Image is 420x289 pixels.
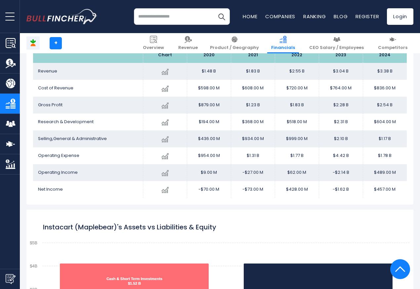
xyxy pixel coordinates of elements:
a: Blog [334,13,348,20]
td: $489.00 M [363,164,407,181]
span: Revenue [178,45,198,51]
th: 2024 [363,47,407,63]
span: CEO Salary / Employees [309,45,364,51]
td: $2.55 B [275,63,319,80]
td: $428.00 M [275,181,319,198]
a: + [50,37,62,49]
a: Companies [265,13,295,20]
span: Overview [143,45,164,51]
td: $1.77 B [275,147,319,164]
td: $1.31 B [231,147,275,164]
td: -$70.00 M [187,181,231,198]
td: $1.83 B [275,97,319,114]
td: $518.00 M [275,114,319,130]
a: Revenue [174,33,202,53]
td: $62.00 M [275,164,319,181]
td: -$27.00 M [231,164,275,181]
td: $720.00 M [275,80,319,97]
a: Home [243,13,257,20]
span: Selling,General & Administrative [38,135,107,142]
a: Product / Geography [206,33,263,53]
td: $1.23 B [231,97,275,114]
img: bullfincher logo [26,9,98,24]
span: Cost of Revenue [38,85,73,91]
tspan: Instacart (Maplebear)'s Assets vs Liabilities & Equity [43,222,216,232]
text: Cash & Short Term Investments $1.52 B [106,277,162,285]
td: $1.78 B [363,147,407,164]
td: $2.28 B [319,97,363,114]
td: $1.48 B [187,63,231,80]
th: 2023 [319,47,363,63]
th: 2020 [187,47,231,63]
text: $5B [30,240,37,245]
td: -$73.00 M [231,181,275,198]
td: -$2.14 B [319,164,363,181]
span: Product / Geography [210,45,259,51]
a: Ranking [303,13,326,20]
td: $836.00 M [363,80,407,97]
span: Operating Expense [38,152,79,159]
span: Revenue [38,68,57,74]
td: $2.54 B [363,97,407,114]
td: $934.00 M [231,130,275,147]
td: $194.00 M [187,114,231,130]
text: $4B [30,264,37,268]
span: Net Income [38,186,63,192]
span: Financials [271,45,295,51]
td: $598.00 M [187,80,231,97]
span: Gross Profit [38,102,63,108]
th: 2022 [275,47,319,63]
span: Competitors [378,45,407,51]
td: $604.00 M [363,114,407,130]
td: $368.00 M [231,114,275,130]
span: Research & Development [38,119,94,125]
td: $2.10 B [319,130,363,147]
td: $4.42 B [319,147,363,164]
td: $608.00 M [231,80,275,97]
a: Competitors [374,33,411,53]
td: $2.31 B [319,114,363,130]
td: $879.00 M [187,97,231,114]
td: $3.04 B [319,63,363,80]
a: CEO Salary / Employees [305,33,368,53]
a: Login [387,8,413,25]
td: $954.00 M [187,147,231,164]
td: $1.17 B [363,130,407,147]
button: Search [213,8,230,25]
a: Financials [267,33,299,53]
td: $436.00 M [187,130,231,147]
td: $764.00 M [319,80,363,97]
td: $9.00 M [187,164,231,181]
a: Go to homepage [26,9,98,24]
img: CART logo [27,37,39,49]
span: Operating Income [38,169,78,175]
th: Chart [143,47,187,63]
td: $3.38 B [363,63,407,80]
a: Overview [139,33,168,53]
td: -$1.62 B [319,181,363,198]
td: $457.00 M [363,181,407,198]
td: $999.00 M [275,130,319,147]
th: 2021 [231,47,275,63]
a: Register [356,13,379,20]
td: $1.83 B [231,63,275,80]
